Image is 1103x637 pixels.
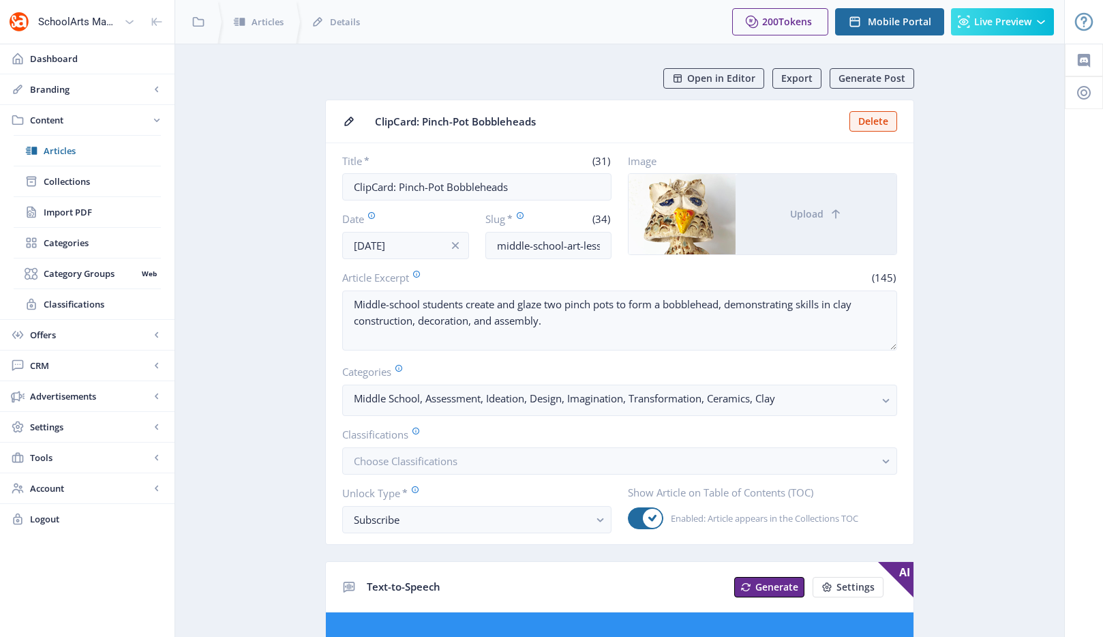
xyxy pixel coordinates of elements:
span: Collections [44,175,161,188]
span: CRM [30,359,150,372]
span: Articles [252,15,284,29]
label: Image [628,154,886,168]
span: Import PDF [44,205,161,219]
button: Open in Editor [663,68,764,89]
span: Advertisements [30,389,150,403]
a: Collections [14,166,161,196]
a: Classifications [14,289,161,319]
a: Categories [14,228,161,258]
label: Categories [342,364,886,379]
button: Generate [734,577,804,597]
a: New page [804,577,883,597]
button: Middle School, Assessment, Ideation, Design, Imagination, Transformation, Ceramics, Clay [342,385,897,416]
span: Settings [30,420,150,434]
button: 200Tokens [732,8,828,35]
span: Tokens [779,15,812,28]
div: SchoolArts Magazine [38,7,119,37]
label: Slug [485,211,543,226]
input: Publishing Date [342,232,469,259]
button: Settings [813,577,883,597]
span: Settings [836,582,875,593]
nb-badge: Web [137,267,161,280]
button: Subscribe [342,506,611,533]
span: Articles [44,144,161,158]
nb-select-label: Middle School, Assessment, Ideation, Design, Imagination, Transformation, Ceramics, Clay [354,390,875,406]
label: Title [342,154,472,168]
span: Category Groups [44,267,137,280]
span: Offers [30,328,150,342]
a: New page [726,577,804,597]
span: (145) [870,271,897,284]
span: Generate [755,582,798,593]
span: Text-to-Speech [367,580,440,593]
input: Type Article Title ... [342,173,611,201]
input: this-is-how-a-slug-looks-like [485,232,612,259]
div: Subscribe [354,512,589,528]
button: Upload [736,174,896,254]
span: Branding [30,83,150,96]
span: Content [30,113,150,127]
nb-icon: info [449,239,462,252]
span: Export [781,73,813,84]
button: Mobile Portal [835,8,944,35]
span: Tools [30,451,150,464]
label: Article Excerpt [342,270,614,285]
span: Mobile Portal [868,16,931,27]
a: Import PDF [14,197,161,227]
span: Upload [790,209,824,220]
a: Category GroupsWeb [14,258,161,288]
span: ClipCard: Pinch-Pot Bobbleheads [375,115,841,129]
button: Choose Classifications [342,447,897,475]
button: info [442,232,469,259]
span: Categories [44,236,161,250]
label: Unlock Type [342,486,601,501]
span: AI [878,562,913,597]
a: Articles [14,136,161,166]
label: Classifications [342,427,886,442]
span: (31) [590,154,611,168]
span: Classifications [44,297,161,311]
span: Logout [30,512,164,526]
button: Delete [849,111,897,132]
label: Date [342,211,458,226]
label: Show Article on Table of Contents (TOC) [628,486,886,499]
span: Open in Editor [687,73,755,84]
span: Enabled: Article appears in the Collections TOC [663,510,858,527]
span: (34) [590,212,611,226]
button: Export [772,68,821,89]
img: properties.app_icon.png [8,11,30,33]
button: Live Preview [951,8,1054,35]
span: Details [330,15,360,29]
span: Account [30,482,150,495]
button: Generate Post [830,68,914,89]
span: Choose Classifications [354,454,457,468]
span: Live Preview [974,16,1031,27]
span: Dashboard [30,52,164,65]
span: Generate Post [838,73,905,84]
